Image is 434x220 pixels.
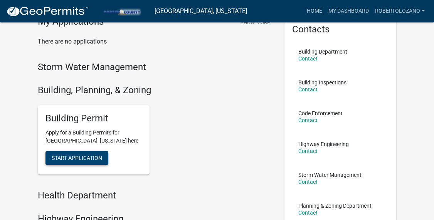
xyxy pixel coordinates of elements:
[38,37,273,46] p: There are no applications
[298,148,318,154] a: Contact
[304,4,325,18] a: Home
[298,172,362,178] p: Storm Water Management
[38,190,273,201] h4: Health Department
[38,62,273,73] h4: Storm Water Management
[292,24,389,35] h5: Contacts
[298,179,318,185] a: Contact
[298,210,318,216] a: Contact
[372,4,428,18] a: robertolozano
[45,129,142,145] p: Apply for a Building Permits for [GEOGRAPHIC_DATA], [US_STATE] here
[298,203,372,208] p: Planning & Zoning Department
[45,113,142,124] h5: Building Permit
[298,111,343,116] p: Code Enforcement
[298,80,347,85] p: Building Inspections
[298,55,318,62] a: Contact
[298,141,349,147] p: Highway Engineering
[298,117,318,123] a: Contact
[298,86,318,92] a: Contact
[237,16,273,29] button: Show More
[298,49,347,54] p: Building Department
[38,85,273,96] h4: Building, Planning, & Zoning
[95,6,148,16] img: Porter County, Indiana
[325,4,372,18] a: My Dashboard
[155,5,247,18] a: [GEOGRAPHIC_DATA], [US_STATE]
[45,151,108,165] button: Start Application
[52,155,102,161] span: Start Application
